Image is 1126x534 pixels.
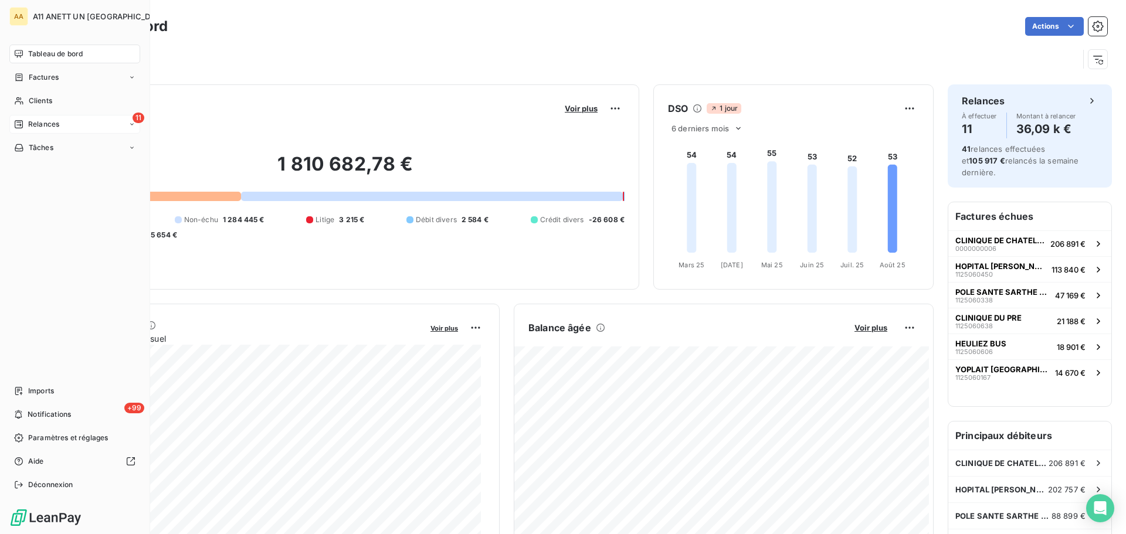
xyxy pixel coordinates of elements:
[962,144,971,154] span: 41
[955,339,1006,348] span: HEULIEZ BUS
[9,508,82,527] img: Logo LeanPay
[1016,120,1076,138] h4: 36,09 k €
[948,359,1111,385] button: YOPLAIT [GEOGRAPHIC_DATA]112506016714 670 €
[955,322,993,329] span: 1125060638
[1086,494,1114,522] div: Open Intercom Messenger
[1055,368,1086,377] span: 14 670 €
[1052,511,1086,521] span: 88 899 €
[854,323,887,332] span: Voir plus
[955,365,1050,374] span: YOPLAIT [GEOGRAPHIC_DATA]
[430,324,458,332] span: Voir plus
[29,72,59,83] span: Factures
[955,261,1047,271] span: HOPITAL [PERSON_NAME] L'ABBESSE
[851,322,891,333] button: Voir plus
[800,261,824,269] tspan: Juin 25
[9,138,140,157] a: Tâches
[948,256,1111,282] button: HOPITAL [PERSON_NAME] L'ABBESSE1125060450113 840 €
[948,282,1111,308] button: POLE SANTE SARTHE ET [GEOGRAPHIC_DATA]112506033847 169 €
[955,511,1052,521] span: POLE SANTE SARTHE ET [GEOGRAPHIC_DATA]
[9,382,140,400] a: Imports
[184,215,218,225] span: Non-échu
[948,230,1111,256] button: CLINIQUE DE CHATELLERAULT0000000006206 891 €
[33,12,168,21] span: A11 ANETT UN [GEOGRAPHIC_DATA]
[955,245,996,252] span: 0000000006
[948,421,1111,450] h6: Principaux débiteurs
[955,271,993,278] span: 1125060450
[948,202,1111,230] h6: Factures échues
[962,144,1079,177] span: relances effectuées et relancés la semaine dernière.
[561,103,601,114] button: Voir plus
[28,479,73,490] span: Déconnexion
[416,215,457,225] span: Débit divers
[1050,239,1086,249] span: 206 891 €
[528,321,591,335] h6: Balance âgée
[28,456,44,467] span: Aide
[707,103,741,114] span: 1 jour
[1055,291,1086,300] span: 47 169 €
[339,215,364,225] span: 3 215 €
[9,7,28,26] div: AA
[955,313,1022,322] span: CLINIQUE DU PRE
[955,236,1046,245] span: CLINIQUE DE CHATELLERAULT
[28,386,54,396] span: Imports
[28,409,71,420] span: Notifications
[9,452,140,471] a: Aide
[9,428,140,447] a: Paramètres et réglages
[668,101,688,115] h6: DSO
[9,91,140,110] a: Clients
[1048,485,1086,494] span: 202 757 €
[962,113,997,120] span: À effectuer
[671,124,729,133] span: 6 derniers mois
[223,215,264,225] span: 1 284 445 €
[962,94,1005,108] h6: Relances
[29,142,53,153] span: Tâches
[1057,342,1086,352] span: 18 901 €
[28,49,83,59] span: Tableau de bord
[9,68,140,87] a: Factures
[589,215,625,225] span: -26 608 €
[969,156,1005,165] span: 105 917 €
[1025,17,1084,36] button: Actions
[761,261,783,269] tspan: Mai 25
[147,230,177,240] span: -5 654 €
[427,322,462,333] button: Voir plus
[955,485,1048,494] span: HOPITAL [PERSON_NAME] L'ABBESSE
[1049,458,1086,468] span: 206 891 €
[955,458,1049,468] span: CLINIQUE DE CHATELLERAULT
[66,152,625,188] h2: 1 810 682,78 €
[9,45,140,63] a: Tableau de bord
[679,261,704,269] tspan: Mars 25
[955,374,991,381] span: 1125060167
[540,215,584,225] span: Crédit divers
[948,308,1111,334] button: CLINIQUE DU PRE112506063821 188 €
[955,287,1050,297] span: POLE SANTE SARTHE ET [GEOGRAPHIC_DATA]
[29,96,52,106] span: Clients
[840,261,864,269] tspan: Juil. 25
[28,433,108,443] span: Paramètres et réglages
[133,113,144,123] span: 11
[1016,113,1076,120] span: Montant à relancer
[1052,265,1086,274] span: 113 840 €
[962,120,997,138] h4: 11
[9,115,140,134] a: 11Relances
[28,119,59,130] span: Relances
[955,297,993,304] span: 1125060338
[124,403,144,413] span: +99
[1057,317,1086,326] span: 21 188 €
[955,348,993,355] span: 1125060606
[880,261,905,269] tspan: Août 25
[948,334,1111,359] button: HEULIEZ BUS112506060618 901 €
[565,104,598,113] span: Voir plus
[721,261,743,269] tspan: [DATE]
[66,332,422,345] span: Chiffre d'affaires mensuel
[462,215,489,225] span: 2 584 €
[316,215,334,225] span: Litige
